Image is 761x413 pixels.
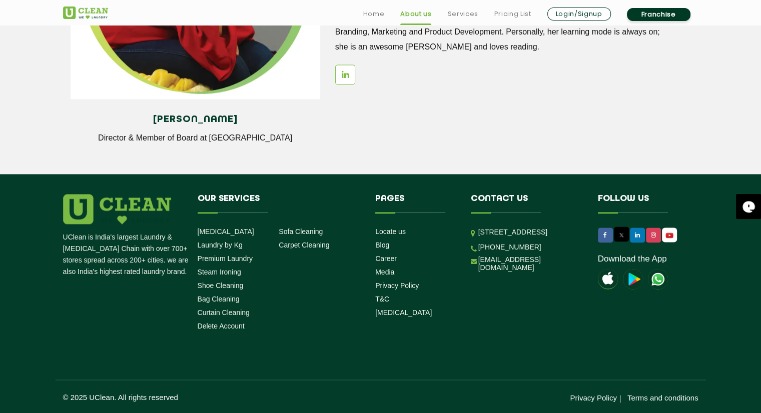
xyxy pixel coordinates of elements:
[279,227,323,235] a: Sofa Cleaning
[375,268,394,276] a: Media
[198,268,241,276] a: Steam Ironing
[198,254,253,262] a: Premium Laundry
[570,393,616,402] a: Privacy Policy
[63,393,381,401] p: © 2025 UClean. All rights reserved
[627,8,690,21] a: Franchise
[78,133,313,142] p: Director & Member of Board at [GEOGRAPHIC_DATA]
[198,194,361,213] h4: Our Services
[375,254,397,262] a: Career
[471,194,583,213] h4: Contact us
[375,281,419,289] a: Privacy Policy
[198,322,245,330] a: Delete Account
[198,281,244,289] a: Shoe Cleaning
[494,8,531,20] a: Pricing List
[598,194,686,213] h4: Follow us
[478,226,583,238] p: [STREET_ADDRESS]
[663,230,676,240] img: UClean Laundry and Dry Cleaning
[447,8,478,20] a: Services
[279,241,329,249] a: Carpet Cleaning
[78,114,313,125] h4: [PERSON_NAME]
[478,255,583,271] a: [EMAIL_ADDRESS][DOMAIN_NAME]
[63,231,190,277] p: UClean is India's largest Laundry & [MEDICAL_DATA] Chain with over 700+ stores spread across 200+...
[375,227,406,235] a: Locate us
[547,7,611,20] a: Login/Signup
[623,269,643,289] img: playstoreicon.png
[363,8,385,20] a: Home
[198,227,254,235] a: [MEDICAL_DATA]
[598,254,667,264] a: Download the App
[598,269,618,289] img: apple-icon.png
[198,308,250,316] a: Curtain Cleaning
[478,243,541,251] a: [PHONE_NUMBER]
[63,194,171,224] img: logo.png
[375,241,389,249] a: Blog
[627,393,698,402] a: Terms and conditions
[375,308,432,316] a: [MEDICAL_DATA]
[400,8,431,20] a: About us
[63,6,108,19] img: UClean Laundry and Dry Cleaning
[375,194,456,213] h4: Pages
[648,269,668,289] img: UClean Laundry and Dry Cleaning
[198,295,240,303] a: Bag Cleaning
[198,241,243,249] a: Laundry by Kg
[375,295,389,303] a: T&C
